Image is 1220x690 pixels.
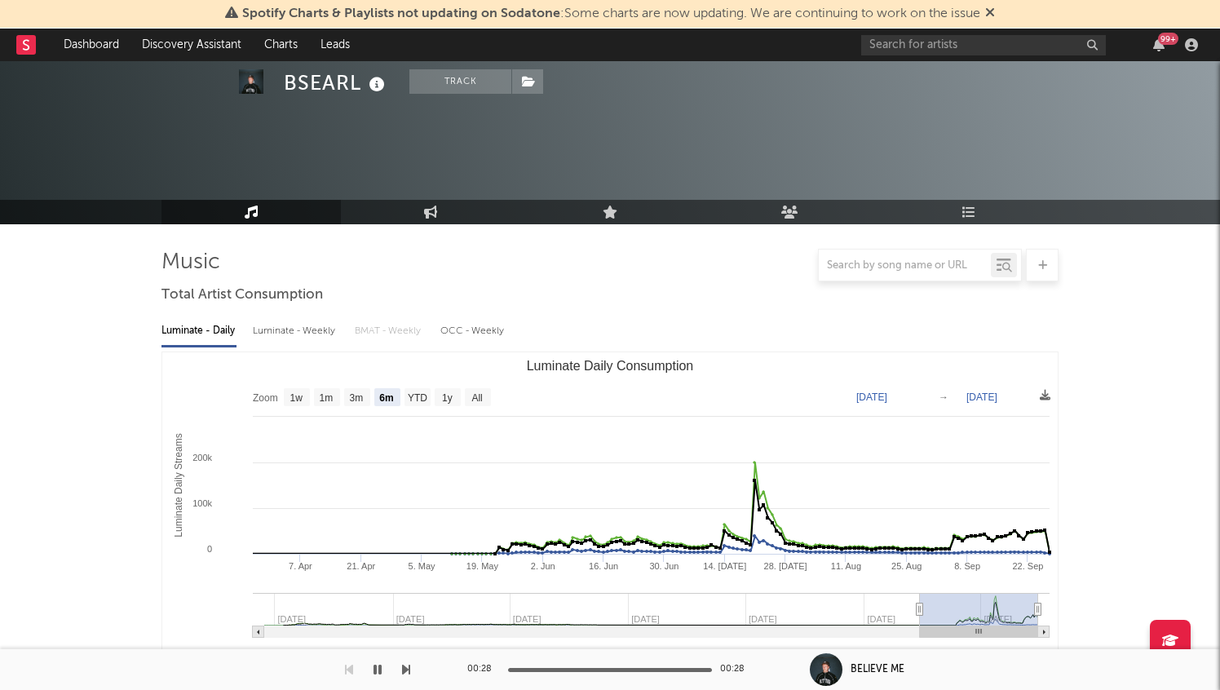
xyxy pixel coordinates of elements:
[764,561,807,571] text: 28. [DATE]
[408,392,427,404] text: YTD
[819,259,991,272] input: Search by song name or URL
[207,544,212,554] text: 0
[466,561,499,571] text: 19. May
[309,29,361,61] a: Leads
[954,561,980,571] text: 8. Sep
[442,392,453,404] text: 1y
[649,561,679,571] text: 30. Jun
[720,660,753,679] div: 00:28
[1153,38,1165,51] button: 99+
[471,392,482,404] text: All
[161,285,323,305] span: Total Artist Consumption
[440,317,506,345] div: OCC - Weekly
[861,35,1106,55] input: Search for artists
[290,392,303,404] text: 1w
[253,29,309,61] a: Charts
[253,392,278,404] text: Zoom
[162,352,1058,679] svg: Luminate Daily Consumption
[130,29,253,61] a: Discovery Assistant
[347,561,375,571] text: 21. Apr
[242,7,980,20] span: : Some charts are now updating. We are continuing to work on the issue
[985,7,995,20] span: Dismiss
[409,561,436,571] text: 5. May
[173,433,184,537] text: Luminate Daily Streams
[831,561,861,571] text: 11. Aug
[52,29,130,61] a: Dashboard
[320,392,334,404] text: 1m
[527,359,694,373] text: Luminate Daily Consumption
[966,391,997,403] text: [DATE]
[242,7,560,20] span: Spotify Charts & Playlists not updating on Sodatone
[161,317,236,345] div: Luminate - Daily
[379,392,393,404] text: 6m
[531,561,555,571] text: 2. Jun
[192,453,212,462] text: 200k
[891,561,922,571] text: 25. Aug
[253,317,338,345] div: Luminate - Weekly
[350,392,364,404] text: 3m
[192,498,212,508] text: 100k
[589,561,618,571] text: 16. Jun
[939,391,948,403] text: →
[289,561,312,571] text: 7. Apr
[703,561,746,571] text: 14. [DATE]
[856,391,887,403] text: [DATE]
[851,662,904,677] div: BELIEVE ME
[284,69,389,96] div: BSEARL
[1158,33,1178,45] div: 99 +
[409,69,511,94] button: Track
[1012,561,1043,571] text: 22. Sep
[467,660,500,679] div: 00:28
